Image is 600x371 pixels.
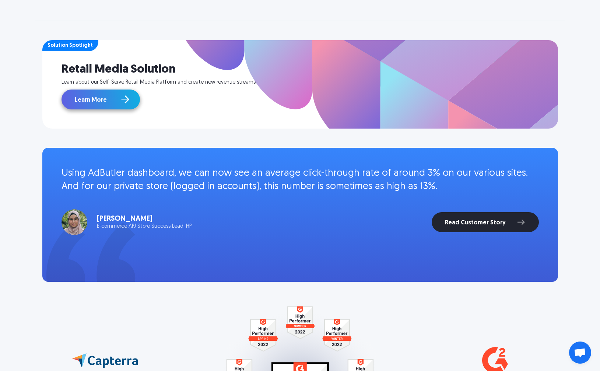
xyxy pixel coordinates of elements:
[569,342,591,364] a: Open chat
[62,63,558,76] h2: Retail Media Solution
[62,80,558,85] div: Learn about our Self-Serve Retail Media Platform and create new revenue streams
[432,212,539,232] a: Read Customer Story
[62,167,539,194] p: Using AdButler dashboard, we can now see an average click-through rate of around 3% on our variou...
[97,224,192,229] div: E-commerce APJ Store Success Lead, HP
[48,43,93,48] div: Solution Spotlight
[62,90,140,109] a: Learn More
[97,215,192,223] div: [PERSON_NAME]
